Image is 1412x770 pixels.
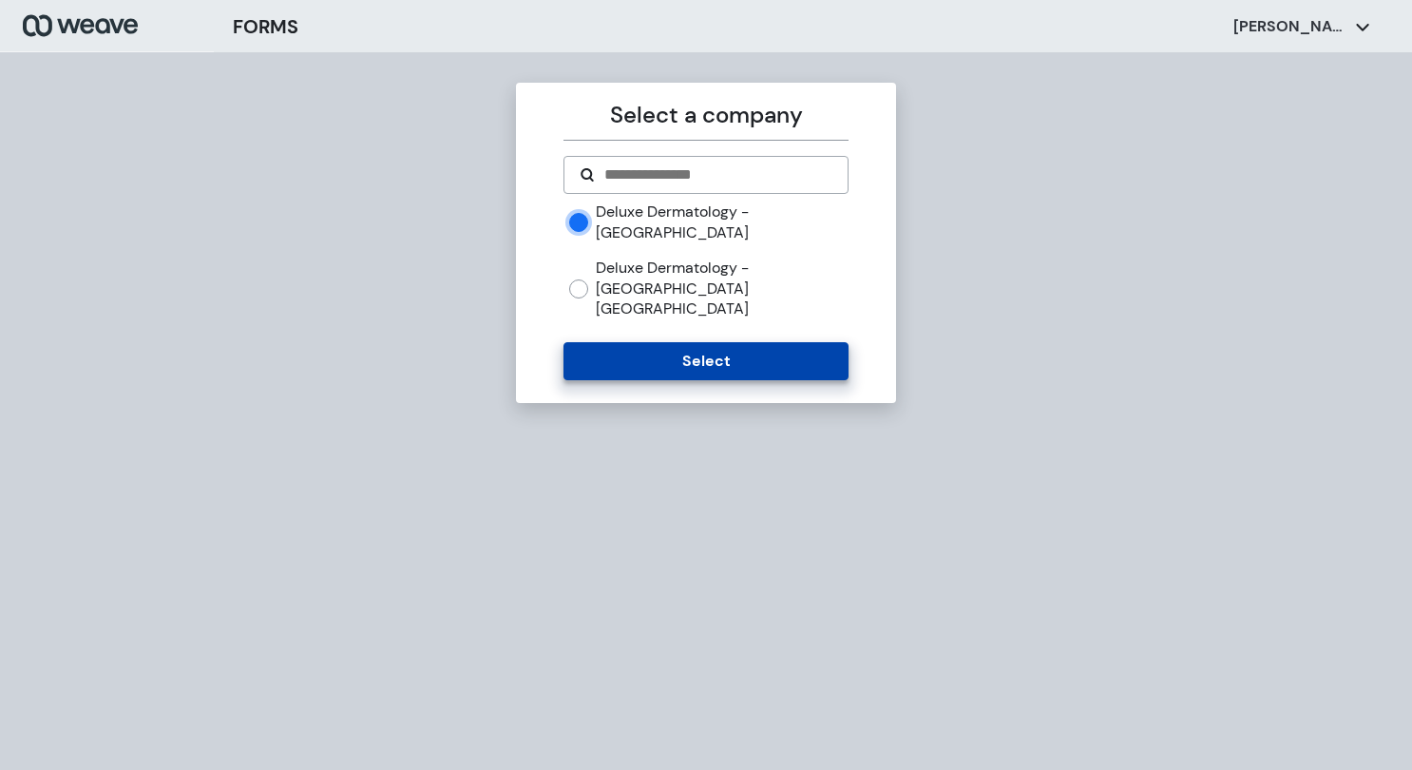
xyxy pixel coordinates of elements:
[233,12,298,41] h3: FORMS
[596,202,848,242] label: Deluxe Dermatology - [GEOGRAPHIC_DATA]
[596,258,848,319] label: Deluxe Dermatology - [GEOGRAPHIC_DATA] [GEOGRAPHIC_DATA]
[563,342,848,380] button: Select
[1233,16,1347,37] p: [PERSON_NAME]
[563,98,848,132] p: Select a company
[602,164,831,186] input: Search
